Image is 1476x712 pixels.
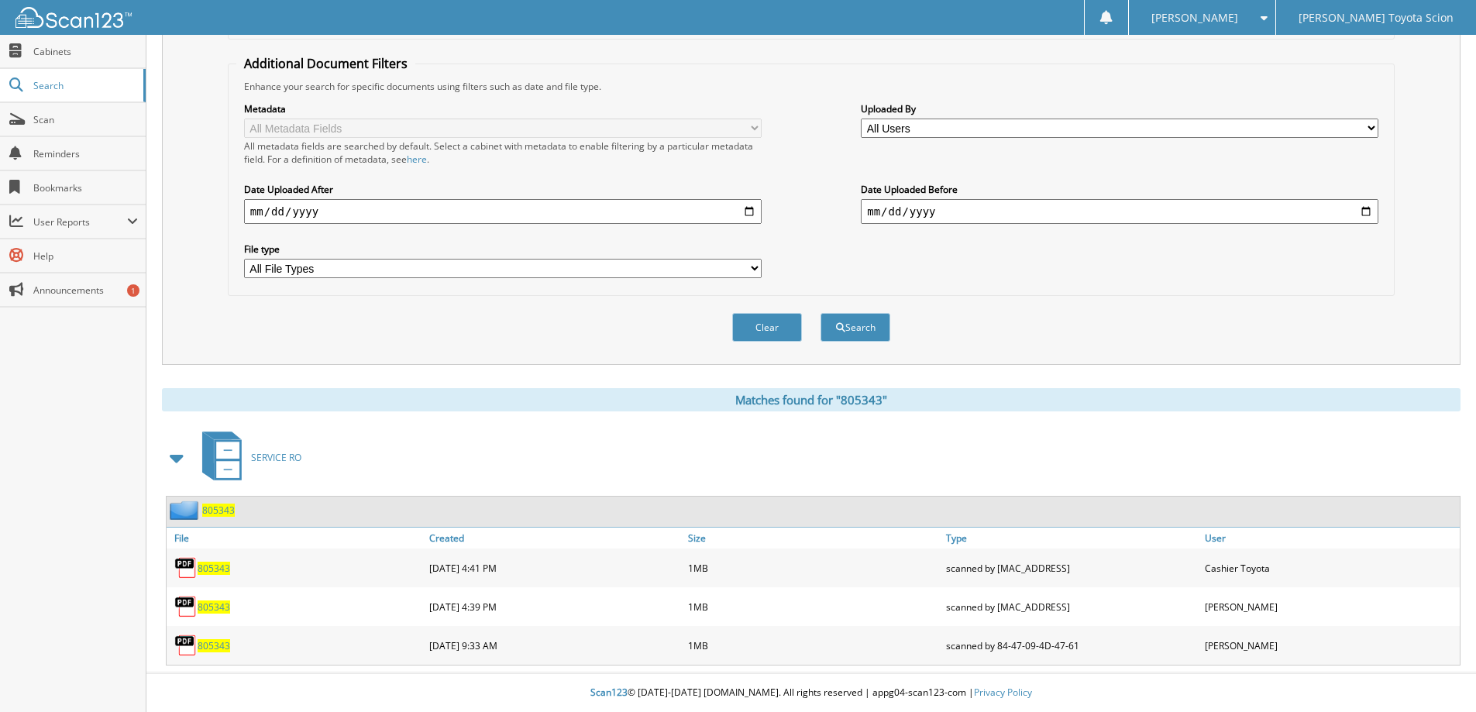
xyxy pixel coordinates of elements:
span: SERVICE RO [251,451,301,464]
img: folder2.png [170,500,202,520]
div: scanned by [MAC_ADDRESS] [942,591,1201,622]
span: Announcements [33,284,138,297]
div: Matches found for "805343" [162,388,1461,411]
label: File type [244,242,762,256]
span: Cabinets [33,45,138,58]
div: All metadata fields are searched by default. Select a cabinet with metadata to enable filtering b... [244,139,762,166]
a: Privacy Policy [974,686,1032,699]
a: SERVICE RO [193,427,301,488]
legend: Additional Document Filters [236,55,415,72]
a: here [407,153,427,166]
a: Size [684,528,943,549]
a: User [1201,528,1460,549]
a: 805343 [198,562,230,575]
div: [DATE] 4:41 PM [425,552,684,583]
span: [PERSON_NAME] Toyota Scion [1299,13,1454,22]
span: Scan123 [590,686,628,699]
button: Clear [732,313,802,342]
span: Reminders [33,147,138,160]
div: 1 [127,284,139,297]
img: PDF.png [174,634,198,657]
a: 805343 [198,600,230,614]
img: scan123-logo-white.svg [15,7,132,28]
label: Metadata [244,102,762,115]
input: start [244,199,762,224]
div: Cashier Toyota [1201,552,1460,583]
span: Search [33,79,136,92]
span: [PERSON_NAME] [1151,13,1238,22]
span: User Reports [33,215,127,229]
span: Help [33,249,138,263]
div: [DATE] 4:39 PM [425,591,684,622]
img: PDF.png [174,595,198,618]
a: Type [942,528,1201,549]
div: [PERSON_NAME] [1201,591,1460,622]
div: [DATE] 9:33 AM [425,630,684,661]
input: end [861,199,1378,224]
div: scanned by [MAC_ADDRESS] [942,552,1201,583]
label: Date Uploaded After [244,183,762,196]
iframe: Chat Widget [1399,638,1476,712]
a: 805343 [202,504,235,517]
label: Uploaded By [861,102,1378,115]
a: 805343 [198,639,230,652]
div: 1MB [684,552,943,583]
div: scanned by 84-47-09-4D-47-61 [942,630,1201,661]
div: 1MB [684,630,943,661]
span: Bookmarks [33,181,138,194]
div: [PERSON_NAME] [1201,630,1460,661]
label: Date Uploaded Before [861,183,1378,196]
div: Enhance your search for specific documents using filters such as date and file type. [236,80,1386,93]
div: © [DATE]-[DATE] [DOMAIN_NAME]. All rights reserved | appg04-scan123-com | [146,674,1476,712]
span: Scan [33,113,138,126]
a: File [167,528,425,549]
img: PDF.png [174,556,198,580]
a: Created [425,528,684,549]
button: Search [821,313,890,342]
div: 1MB [684,591,943,622]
